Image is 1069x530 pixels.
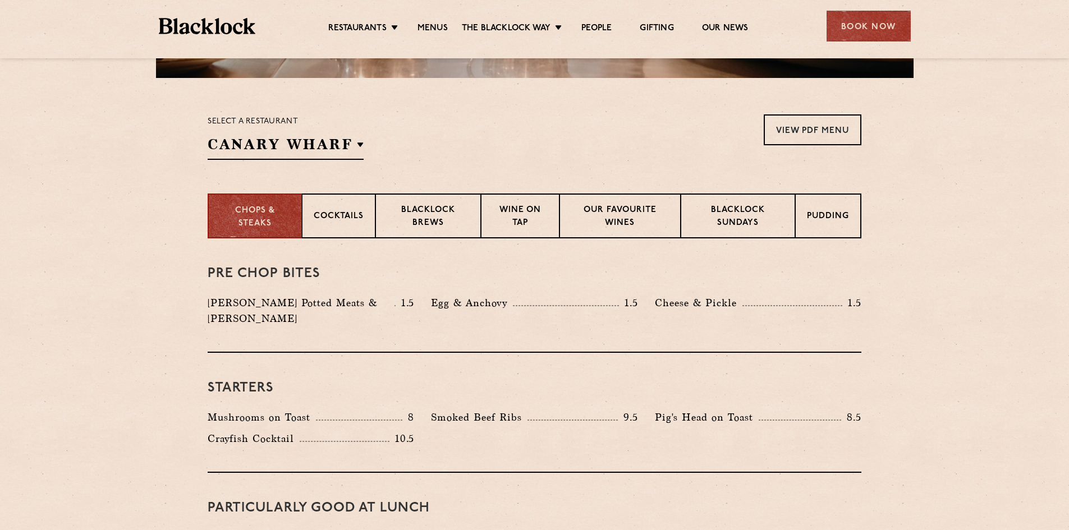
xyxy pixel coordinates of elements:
a: Restaurants [328,23,387,35]
p: 1.5 [619,296,638,310]
h2: Canary Wharf [208,135,364,160]
p: Crayfish Cocktail [208,431,300,446]
p: Select a restaurant [208,114,364,129]
p: 10.5 [389,431,414,446]
div: Book Now [827,11,911,42]
p: Blacklock Brews [387,204,469,231]
h3: PARTICULARLY GOOD AT LUNCH [208,501,861,515]
a: Our News [702,23,749,35]
a: View PDF Menu [764,114,861,145]
p: Cocktails [314,210,364,224]
p: Our favourite wines [571,204,668,231]
p: Egg & Anchovy [431,295,513,311]
h3: Starters [208,381,861,395]
p: Cheese & Pickle [655,295,742,311]
img: BL_Textured_Logo-footer-cropped.svg [159,18,256,34]
a: People [581,23,612,35]
a: Gifting [640,23,673,35]
h3: Pre Chop Bites [208,266,861,281]
p: 1.5 [396,296,415,310]
p: Wine on Tap [493,204,548,231]
p: 1.5 [842,296,861,310]
p: 9.5 [618,410,638,425]
p: 8 [402,410,414,425]
p: Pudding [807,210,849,224]
p: [PERSON_NAME] Potted Meats & [PERSON_NAME] [208,295,394,326]
p: 8.5 [841,410,861,425]
p: Smoked Beef Ribs [431,409,527,425]
p: Mushrooms on Toast [208,409,316,425]
a: The Blacklock Way [462,23,550,35]
p: Blacklock Sundays [692,204,783,231]
p: Pig's Head on Toast [655,409,759,425]
a: Menus [417,23,448,35]
p: Chops & Steaks [220,205,290,230]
